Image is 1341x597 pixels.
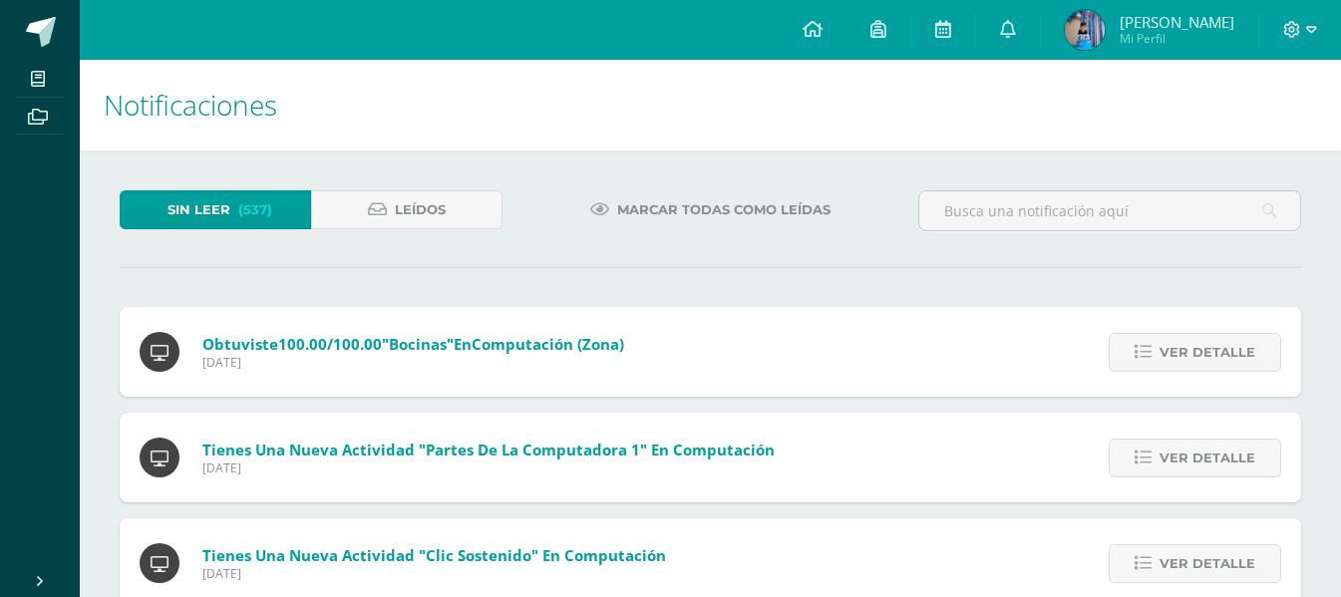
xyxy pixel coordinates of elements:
span: Ver detalle [1160,440,1255,476]
span: [DATE] [202,459,775,476]
span: Notificaciones [104,86,277,124]
span: Obtuviste en [202,334,624,354]
a: Sin leer(537) [120,190,311,229]
span: Sin leer [168,191,230,228]
a: Leídos [311,190,503,229]
span: Tienes una nueva actividad "Partes de la computadora 1" En Computación [202,440,775,459]
span: Tienes una nueva actividad "Clic sostenido" En Computación [202,545,666,565]
span: Computación (zona) [472,334,624,354]
span: Leídos [395,191,446,228]
span: [PERSON_NAME] [1120,12,1234,32]
span: Ver detalle [1160,545,1255,582]
input: Busca una notificación aquí [919,191,1300,230]
span: [DATE] [202,354,624,371]
a: Marcar todas como leídas [565,190,855,229]
img: e4cc5a724eb4fddbf2b7c0a9cab1ad26.png [1065,10,1105,50]
span: "Bocinas" [382,334,454,354]
span: Ver detalle [1160,334,1255,371]
span: [DATE] [202,565,666,582]
span: (537) [238,191,272,228]
span: Marcar todas como leídas [617,191,831,228]
span: Mi Perfil [1120,30,1234,47]
span: 100.00/100.00 [278,334,382,354]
